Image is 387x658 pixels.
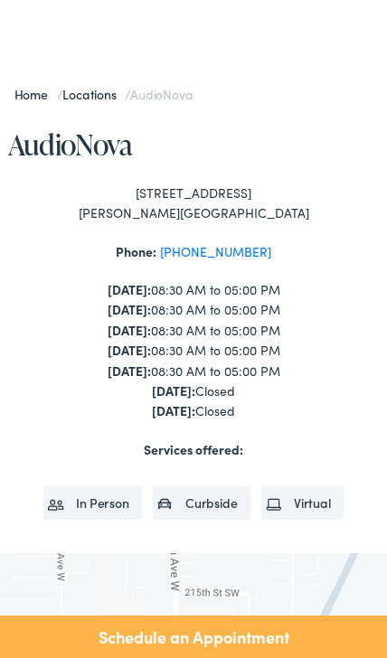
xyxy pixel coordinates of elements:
strong: [DATE]: [108,341,151,359]
strong: Services offered: [144,440,243,458]
h1: AudioNova [8,128,380,160]
div: [STREET_ADDRESS] [PERSON_NAME][GEOGRAPHIC_DATA] [8,183,380,223]
a: Locations [62,85,125,103]
strong: [DATE]: [108,280,151,298]
strong: [DATE]: [152,401,195,419]
span: AudioNova [130,85,192,103]
strong: [DATE]: [108,362,151,380]
div: 08:30 AM to 05:00 PM 08:30 AM to 05:00 PM 08:30 AM to 05:00 PM 08:30 AM to 05:00 PM 08:30 AM to 0... [8,279,380,421]
li: Virtual [261,486,344,519]
strong: [DATE]: [108,321,151,339]
span: / / [14,85,193,103]
li: In Person [43,486,142,519]
strong: [DATE]: [108,300,151,318]
li: Curbside [153,486,250,519]
strong: [DATE]: [152,381,195,399]
a: Home [14,85,57,103]
strong: Phone: [116,242,156,260]
a: [PHONE_NUMBER] [160,242,271,260]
